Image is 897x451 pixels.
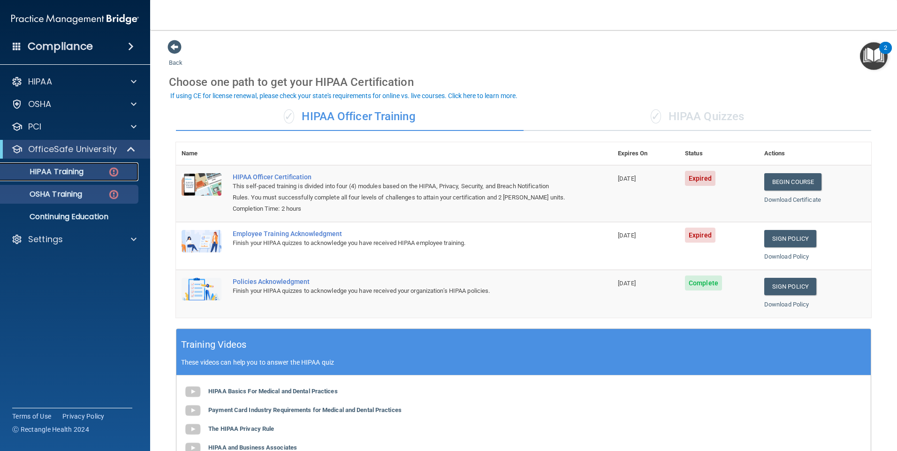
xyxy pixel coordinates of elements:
div: This self-paced training is divided into four (4) modules based on the HIPAA, Privacy, Security, ... [233,181,565,203]
h4: Compliance [28,40,93,53]
h5: Training Videos [181,336,247,353]
a: Begin Course [764,173,821,191]
p: Settings [28,234,63,245]
p: HIPAA Training [6,167,84,176]
span: [DATE] [618,280,636,287]
div: Choose one path to get your HIPAA Certification [169,69,878,96]
div: Policies Acknowledgment [233,278,565,285]
p: OfficeSafe University [28,144,117,155]
div: Employee Training Acknowledgment [233,230,565,237]
b: Payment Card Industry Requirements for Medical and Dental Practices [208,406,402,413]
img: danger-circle.6113f641.png [108,189,120,200]
b: HIPAA Basics For Medical and Dental Practices [208,388,338,395]
span: [DATE] [618,175,636,182]
a: HIPAA [11,76,137,87]
a: Privacy Policy [62,412,105,421]
div: 2 [884,48,887,60]
span: ✓ [651,109,661,123]
img: PMB logo [11,10,139,29]
span: Expired [685,171,715,186]
p: OSHA [28,99,52,110]
div: HIPAA Officer Training [176,103,524,131]
a: Download Policy [764,301,809,308]
div: Finish your HIPAA quizzes to acknowledge you have received your organization’s HIPAA policies. [233,285,565,297]
p: HIPAA [28,76,52,87]
a: PCI [11,121,137,132]
img: danger-circle.6113f641.png [108,166,120,178]
button: Open Resource Center, 2 new notifications [860,42,888,70]
p: PCI [28,121,41,132]
a: Sign Policy [764,278,816,295]
img: gray_youtube_icon.38fcd6cc.png [183,420,202,439]
iframe: Drift Widget Chat Controller [735,384,886,422]
th: Name [176,142,227,165]
p: These videos can help you to answer the HIPAA quiz [181,359,866,366]
a: Back [169,48,182,66]
div: Completion Time: 2 hours [233,203,565,214]
a: OfficeSafe University [11,144,136,155]
b: The HIPAA Privacy Rule [208,425,274,432]
span: Complete [685,275,722,290]
div: HIPAA Quizzes [524,103,871,131]
a: Download Certificate [764,196,821,203]
a: HIPAA Officer Certification [233,173,565,181]
a: Terms of Use [12,412,51,421]
p: OSHA Training [6,190,82,199]
span: Expired [685,228,715,243]
th: Status [679,142,759,165]
b: HIPAA and Business Associates [208,444,297,451]
button: If using CE for license renewal, please check your state's requirements for online vs. live cours... [169,91,519,100]
p: Continuing Education [6,212,134,222]
a: Sign Policy [764,230,816,247]
a: Download Policy [764,253,809,260]
a: OSHA [11,99,137,110]
div: Finish your HIPAA quizzes to acknowledge you have received HIPAA employee training. [233,237,565,249]
span: ✓ [284,109,294,123]
span: Ⓒ Rectangle Health 2024 [12,425,89,434]
img: gray_youtube_icon.38fcd6cc.png [183,401,202,420]
th: Actions [759,142,871,165]
a: Settings [11,234,137,245]
th: Expires On [612,142,679,165]
img: gray_youtube_icon.38fcd6cc.png [183,382,202,401]
span: [DATE] [618,232,636,239]
div: If using CE for license renewal, please check your state's requirements for online vs. live cours... [170,92,517,99]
